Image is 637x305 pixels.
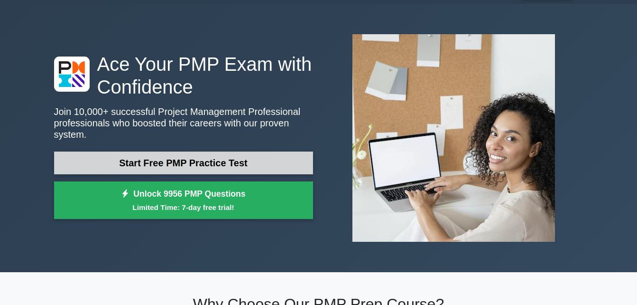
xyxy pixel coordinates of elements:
[54,53,313,98] h1: Ace Your PMP Exam with Confidence
[54,152,313,174] a: Start Free PMP Practice Test
[54,106,313,140] p: Join 10,000+ successful Project Management Professional professionals who boosted their careers w...
[54,181,313,219] a: Unlock 9956 PMP QuestionsLimited Time: 7-day free trial!
[66,202,301,213] small: Limited Time: 7-day free trial!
